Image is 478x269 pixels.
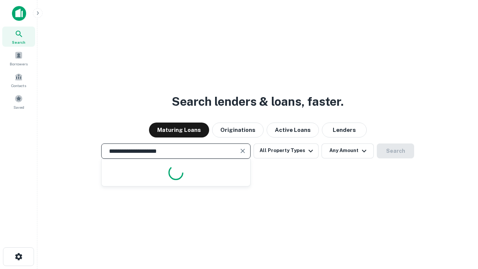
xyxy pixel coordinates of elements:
[2,70,35,90] a: Contacts
[322,123,367,137] button: Lenders
[212,123,264,137] button: Originations
[322,143,374,158] button: Any Amount
[267,123,319,137] button: Active Loans
[149,123,209,137] button: Maturing Loans
[238,146,248,156] button: Clear
[254,143,319,158] button: All Property Types
[172,93,344,111] h3: Search lenders & loans, faster.
[2,27,35,47] a: Search
[441,185,478,221] iframe: Chat Widget
[12,39,25,45] span: Search
[2,48,35,68] a: Borrowers
[2,92,35,112] a: Saved
[11,83,26,89] span: Contacts
[10,61,28,67] span: Borrowers
[13,104,24,110] span: Saved
[12,6,26,21] img: capitalize-icon.png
